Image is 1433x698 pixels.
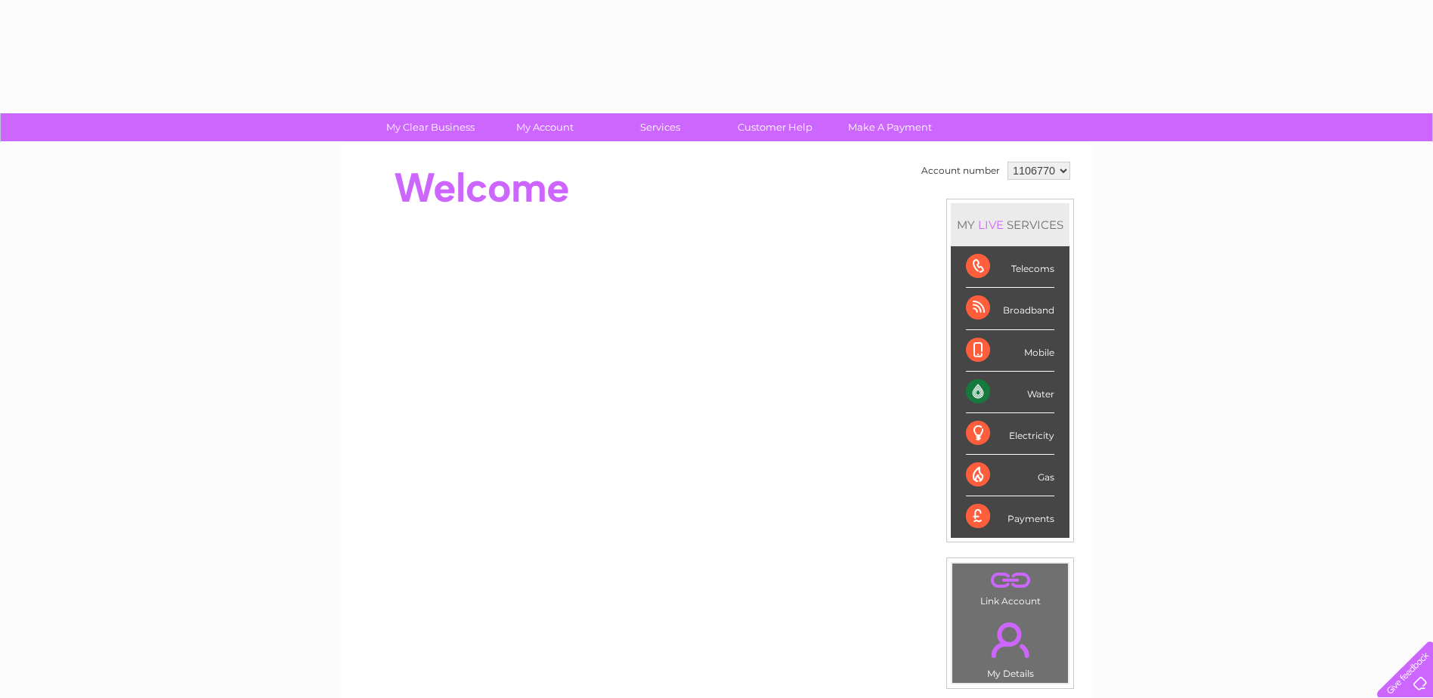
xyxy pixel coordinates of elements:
[966,330,1054,372] div: Mobile
[713,113,837,141] a: Customer Help
[975,218,1007,232] div: LIVE
[966,372,1054,413] div: Water
[952,563,1069,610] td: Link Account
[483,113,608,141] a: My Account
[966,288,1054,329] div: Broadband
[368,113,493,141] a: My Clear Business
[956,567,1064,594] a: .
[951,203,1069,246] div: MY SERVICES
[828,113,952,141] a: Make A Payment
[966,413,1054,455] div: Electricity
[956,613,1064,666] a: .
[966,496,1054,537] div: Payments
[966,246,1054,288] div: Telecoms
[598,113,723,141] a: Services
[952,610,1069,684] td: My Details
[966,455,1054,496] div: Gas
[918,158,1004,184] td: Account number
